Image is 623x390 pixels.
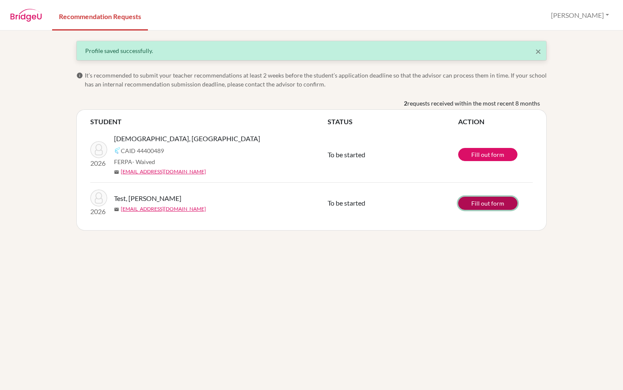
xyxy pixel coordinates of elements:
[76,72,83,79] span: info
[52,1,148,31] a: Recommendation Requests
[114,134,260,144] span: [DEMOGRAPHIC_DATA], [GEOGRAPHIC_DATA]
[121,205,206,213] a: [EMAIL_ADDRESS][DOMAIN_NAME]
[90,189,107,206] img: Test, Aydar
[458,148,517,161] a: Fill out form
[404,99,407,108] b: 2
[121,168,206,175] a: [EMAIL_ADDRESS][DOMAIN_NAME]
[90,158,107,168] p: 2026
[328,150,365,159] span: To be started
[328,199,365,207] span: To be started
[132,158,155,165] span: - Waived
[547,7,613,23] button: [PERSON_NAME]
[114,193,181,203] span: Test, [PERSON_NAME]
[458,197,517,210] a: Fill out form
[114,170,119,175] span: mail
[535,45,541,57] span: ×
[85,71,547,89] span: It’s recommended to submit your teacher recommendations at least 2 weeks before the student’s app...
[114,207,119,212] span: mail
[121,146,164,155] span: CAID 44400489
[10,9,42,22] img: BridgeU logo
[114,157,155,166] span: FERPA
[85,46,538,55] div: Profile saved successfully.
[458,117,533,127] th: ACTION
[90,141,107,158] img: Islamova, Azaliia
[90,117,328,127] th: STUDENT
[328,117,458,127] th: STATUS
[114,147,121,154] img: Common App logo
[535,46,541,56] button: Close
[90,206,107,217] p: 2026
[407,99,540,108] span: requests received within the most recent 8 months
